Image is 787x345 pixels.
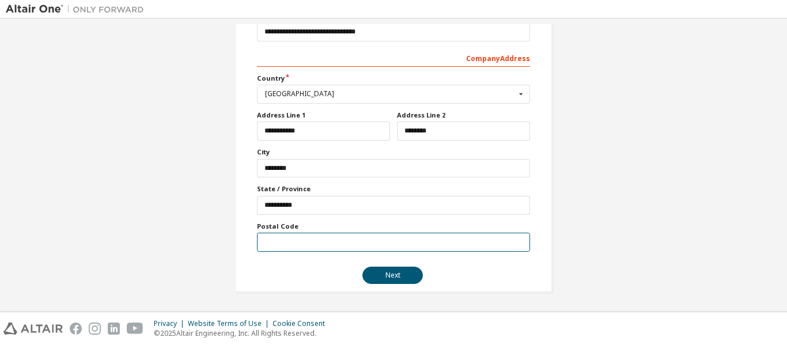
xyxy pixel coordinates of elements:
[273,319,332,328] div: Cookie Consent
[108,323,120,335] img: linkedin.svg
[257,184,530,194] label: State / Province
[362,267,423,284] button: Next
[257,111,390,120] label: Address Line 1
[154,319,188,328] div: Privacy
[6,3,150,15] img: Altair One
[257,222,530,231] label: Postal Code
[257,74,530,83] label: Country
[188,319,273,328] div: Website Terms of Use
[70,323,82,335] img: facebook.svg
[3,323,63,335] img: altair_logo.svg
[257,48,530,67] div: Company Address
[265,90,516,97] div: [GEOGRAPHIC_DATA]
[397,111,530,120] label: Address Line 2
[89,323,101,335] img: instagram.svg
[257,147,530,157] label: City
[127,323,143,335] img: youtube.svg
[154,328,332,338] p: © 2025 Altair Engineering, Inc. All Rights Reserved.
